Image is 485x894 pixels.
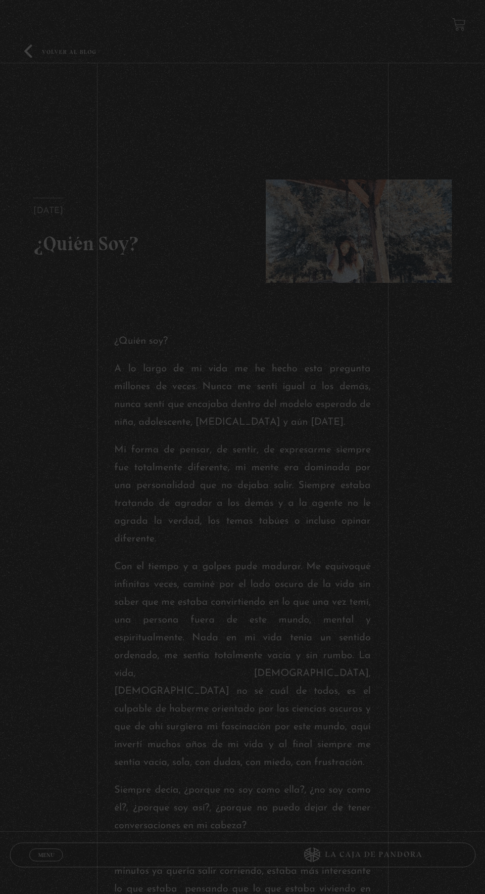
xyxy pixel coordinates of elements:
p: [DATE] [33,198,63,219]
p: ¿Quién soy? [114,332,370,350]
span: Menu [38,852,54,858]
span: Cerrar [35,860,58,867]
p: A lo largo de mi vida me he hecho esta pregunta millones de veces. Nunca me sentí igual a los dem... [114,360,370,431]
p: Mi forma de pensar, de sentir, de expresarme siempre fue totalmente diferente, mi mente era domin... [114,441,370,548]
h2: ¿Quién Soy? [33,231,219,255]
a: Volver al blog [24,45,97,58]
p: Siempre decía, ¿porque no soy como ella?, ¿no soy como él?, ¿porque soy así?, ¿porque no puedo de... [114,781,370,835]
a: View your shopping cart [452,18,466,31]
p: Con el tiempo y a golpes pude madurar. Me equivoqué infinitas veces, caminé por el lado oscuro de... [114,558,370,771]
